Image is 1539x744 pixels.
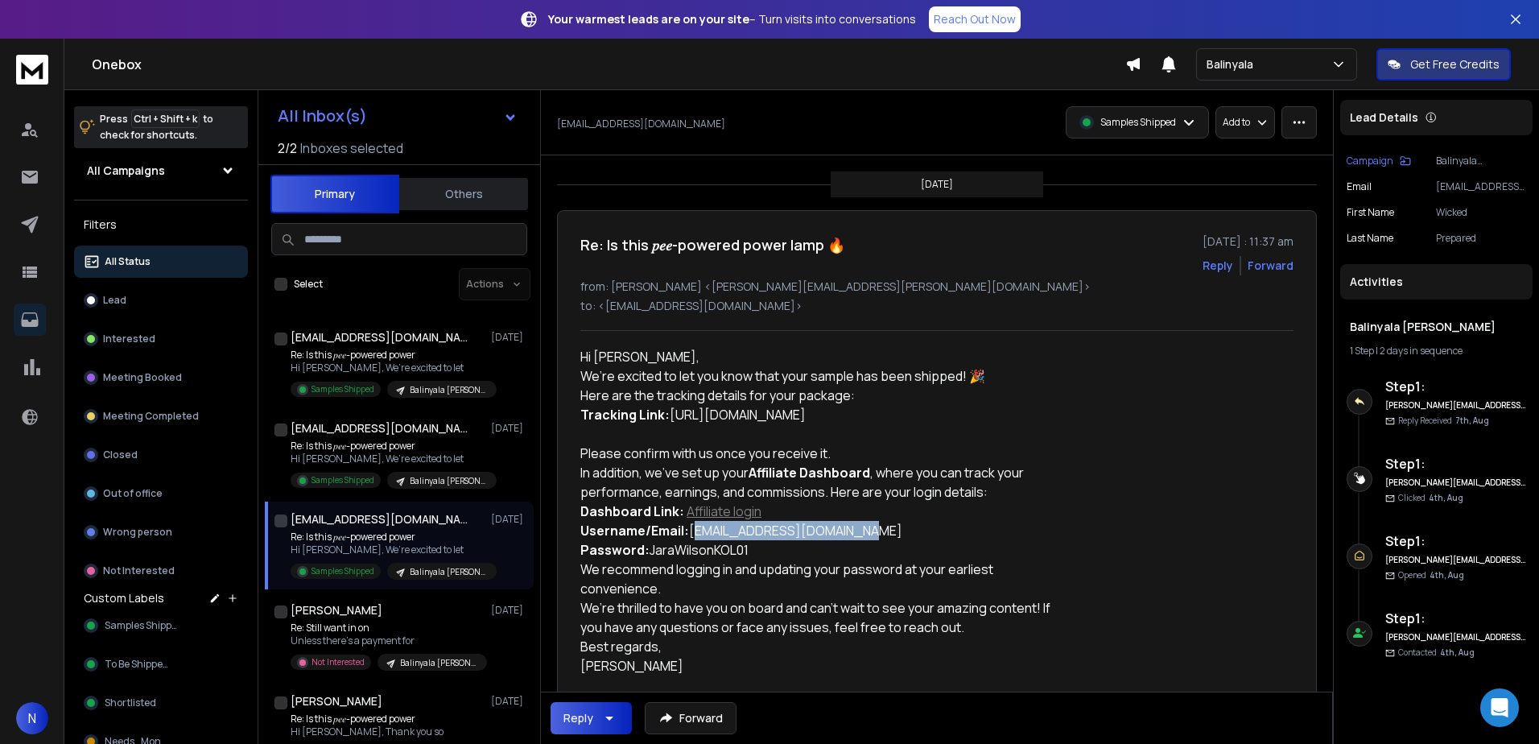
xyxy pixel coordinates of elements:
[16,702,48,734] button: N
[74,687,248,719] button: Shortlisted
[105,619,183,632] span: Samples Shipped
[291,544,484,556] p: Hi [PERSON_NAME], We’re excited to let
[1436,232,1526,245] p: Prepared
[580,522,689,539] strong: Username/Email:
[580,637,1050,656] div: Best regards,
[103,371,182,384] p: Meeting Booked
[103,448,138,461] p: Closed
[1350,345,1523,358] div: |
[74,610,248,642] button: Samples Shipped
[84,590,164,606] h3: Custom Labels
[580,502,684,520] strong: Dashboard Link:
[1436,155,1526,167] p: Balinyala [PERSON_NAME]
[934,11,1016,27] p: Reach Out Now
[1429,492,1463,503] span: 4th, Aug
[74,477,248,510] button: Out of office
[1455,415,1489,426] span: 7th, Aug
[291,349,484,362] p: Re: Is this 𝑝𝑒𝑒-powered power
[1385,531,1526,551] h6: Step 1 :
[491,695,527,708] p: [DATE]
[580,279,1294,295] p: from: [PERSON_NAME] <[PERSON_NAME][EMAIL_ADDRESS][PERSON_NAME][DOMAIN_NAME]>
[312,474,374,486] p: Samples Shipped
[580,521,1050,540] div: [EMAIL_ADDRESS][DOMAIN_NAME]
[1347,155,1393,167] p: Campaign
[291,634,484,647] p: Unless there’s a payment for
[87,163,165,179] h1: All Campaigns
[1203,258,1233,274] button: Reply
[1350,319,1523,335] h1: Balinyala [PERSON_NAME]
[74,362,248,394] button: Meeting Booked
[1203,234,1294,250] p: [DATE] : 11:37 am
[580,298,1294,314] p: to: <[EMAIL_ADDRESS][DOMAIN_NAME]>
[1223,116,1250,129] p: Add to
[103,410,199,423] p: Meeting Completed
[131,110,200,128] span: Ctrl + Shift + k
[100,111,213,143] p: Press to check for shortcuts.
[1385,454,1526,473] h6: Step 1 :
[74,516,248,548] button: Wrong person
[1480,688,1519,727] div: Open Intercom Messenger
[580,444,1050,463] div: Please confirm with us once you receive it.
[410,384,487,396] p: Balinyala [PERSON_NAME]
[580,560,1050,598] div: We recommend logging in and updating your password at your earliest convenience.
[1385,554,1526,566] h6: [PERSON_NAME][EMAIL_ADDRESS][PERSON_NAME][DOMAIN_NAME]
[580,656,1050,676] div: [PERSON_NAME]
[92,55,1125,74] h1: Onebox
[1436,206,1526,219] p: Wicked
[1385,399,1526,411] h6: [PERSON_NAME][EMAIL_ADDRESS][PERSON_NAME][DOMAIN_NAME]
[291,329,468,345] h1: [EMAIL_ADDRESS][DOMAIN_NAME]
[103,487,163,500] p: Out of office
[1376,48,1511,81] button: Get Free Credits
[74,155,248,187] button: All Campaigns
[749,464,870,482] strong: Affiliate Dashboard
[105,255,151,268] p: All Status
[548,11,749,27] strong: Your warmest leads are on your site
[265,100,530,132] button: All Inbox(s)
[74,246,248,278] button: All Status
[312,565,374,577] p: Samples Shipped
[1350,110,1418,126] p: Lead Details
[291,453,484,465] p: Hi [PERSON_NAME], We’re excited to let
[645,702,736,734] button: Forward
[103,294,126,307] p: Lead
[563,710,593,726] div: Reply
[557,118,725,130] p: [EMAIL_ADDRESS][DOMAIN_NAME]
[1398,492,1463,504] p: Clicked
[103,333,155,345] p: Interested
[103,564,175,577] p: Not Interested
[491,604,527,617] p: [DATE]
[270,175,399,213] button: Primary
[1398,569,1464,581] p: Opened
[1347,180,1372,193] p: Email
[1440,647,1475,658] span: 4th, Aug
[291,511,468,527] h1: [EMAIL_ADDRESS][DOMAIN_NAME]
[548,11,916,27] p: – Turn visits into conversations
[1398,415,1489,427] p: Reply Received
[1207,56,1260,72] p: Balinyala
[74,555,248,587] button: Not Interested
[1340,264,1533,300] div: Activities
[291,713,472,725] p: Re: Is this 𝑝𝑒𝑒-powered power
[580,541,650,559] strong: Password:
[580,406,670,424] strong: Tracking Link:
[1248,258,1294,274] div: Forward
[551,702,632,734] button: Reply
[1385,631,1526,643] h6: [PERSON_NAME][EMAIL_ADDRESS][PERSON_NAME][DOMAIN_NAME]
[294,278,323,291] label: Select
[929,6,1021,32] a: Reach Out Now
[399,176,528,212] button: Others
[687,502,761,520] a: Affiliate login
[580,598,1050,637] div: We’re thrilled to have you on board and can’t wait to see your amazing content! If you have any q...
[1100,116,1176,129] p: Samples Shipped
[291,602,382,618] h1: [PERSON_NAME]
[291,440,484,453] p: Re: Is this 𝑝𝑒𝑒-powered power
[74,648,248,680] button: To Be Shipped
[278,108,367,124] h1: All Inbox(s)
[921,178,953,191] p: [DATE]
[1398,647,1475,659] p: Contacted
[291,725,472,738] p: Hi [PERSON_NAME], Thank you so
[291,622,484,634] p: Re: Still want in on
[74,323,248,355] button: Interested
